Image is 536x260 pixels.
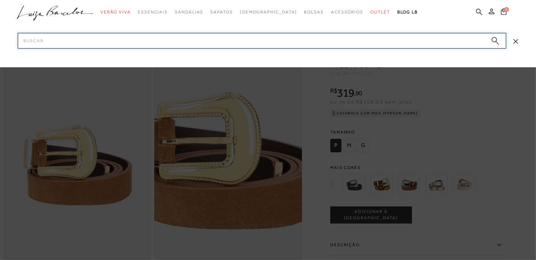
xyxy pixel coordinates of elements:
[304,6,324,19] a: categoryNavScreenReaderText
[175,6,203,19] a: categoryNavScreenReaderText
[370,10,390,15] span: Outlet
[138,10,168,15] span: Essenciais
[240,6,297,19] a: noSubCategoriesText
[18,33,506,49] input: Buscar.
[100,10,131,15] span: Verão Viva
[175,10,203,15] span: Sandálias
[210,10,233,15] span: Sapatos
[210,6,233,19] a: categoryNavScreenReaderText
[331,10,363,15] span: Acessórios
[240,10,297,15] span: [DEMOGRAPHIC_DATA]
[397,6,418,19] a: BLOG LB
[499,8,509,17] button: 0
[504,7,509,12] span: 0
[370,6,390,19] a: categoryNavScreenReaderText
[304,10,324,15] span: Bolsas
[397,10,418,15] span: BLOG LB
[100,6,131,19] a: categoryNavScreenReaderText
[331,6,363,19] a: categoryNavScreenReaderText
[138,6,168,19] a: categoryNavScreenReaderText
